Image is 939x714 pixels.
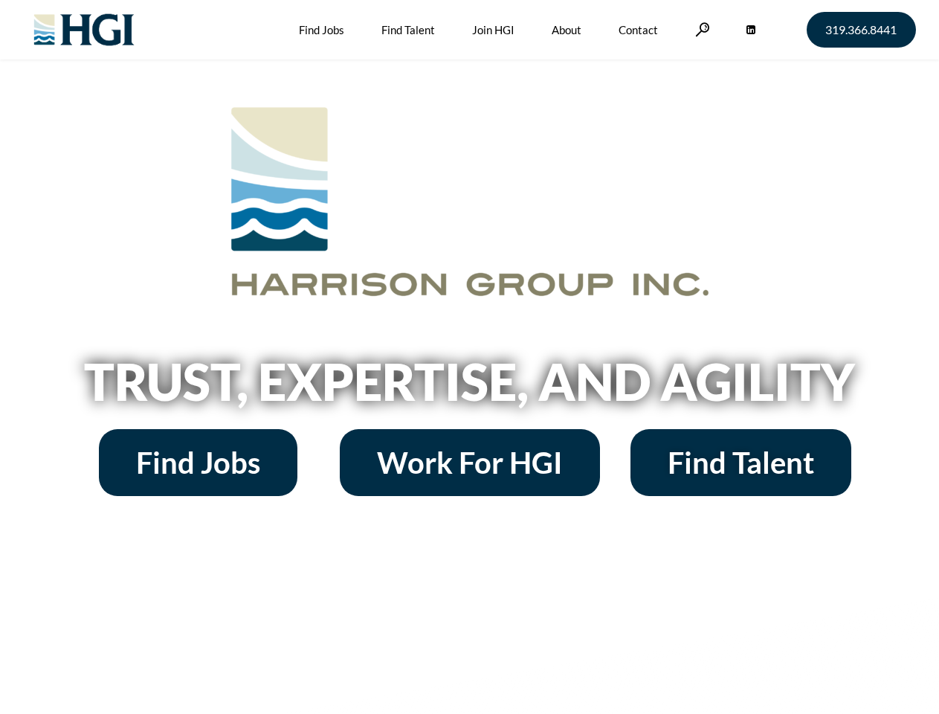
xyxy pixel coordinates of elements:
span: 319.366.8441 [825,24,897,36]
a: 319.366.8441 [807,12,916,48]
h2: Trust, Expertise, and Agility [46,356,894,407]
span: Find Jobs [136,448,260,477]
a: Find Talent [630,429,851,496]
a: Work For HGI [340,429,600,496]
span: Find Talent [668,448,814,477]
a: Search [695,22,710,36]
span: Work For HGI [377,448,563,477]
a: Find Jobs [99,429,297,496]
